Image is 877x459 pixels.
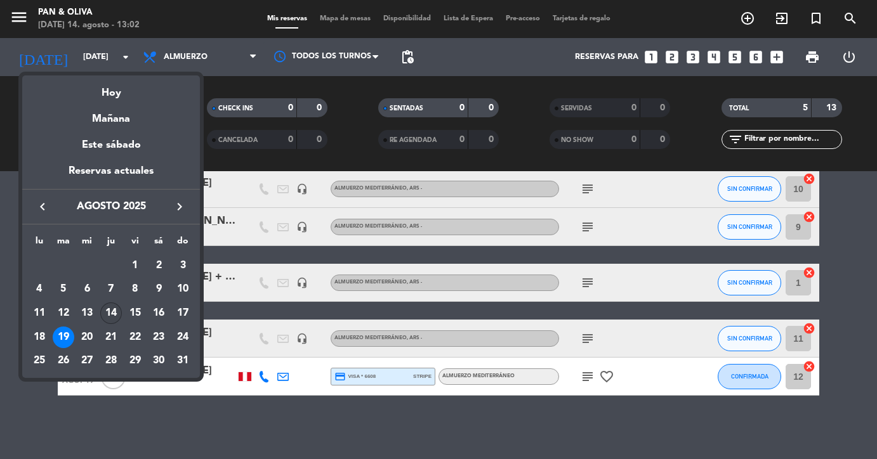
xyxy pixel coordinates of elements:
[171,278,195,302] td: 10 de agosto de 2025
[22,127,200,163] div: Este sábado
[51,325,76,349] td: 19 de agosto de 2025
[147,301,171,325] td: 16 de agosto de 2025
[53,278,74,300] div: 5
[172,278,194,300] div: 10
[99,234,123,254] th: jueves
[27,301,51,325] td: 11 de agosto de 2025
[171,234,195,254] th: domingo
[172,302,194,324] div: 17
[171,349,195,373] td: 31 de agosto de 2025
[54,198,168,215] span: agosto 2025
[100,351,122,372] div: 28
[124,302,146,324] div: 15
[76,351,98,372] div: 27
[172,326,194,348] div: 24
[148,302,169,324] div: 16
[124,255,146,276] div: 1
[29,351,50,372] div: 25
[100,278,122,300] div: 7
[123,234,147,254] th: viernes
[124,278,146,300] div: 8
[75,301,99,325] td: 13 de agosto de 2025
[147,325,171,349] td: 23 de agosto de 2025
[75,234,99,254] th: miércoles
[147,278,171,302] td: 9 de agosto de 2025
[123,301,147,325] td: 15 de agosto de 2025
[22,163,200,189] div: Reservas actuales
[99,349,123,373] td: 28 de agosto de 2025
[53,351,74,372] div: 26
[100,326,122,348] div: 21
[27,254,123,278] td: AGO.
[124,326,146,348] div: 22
[147,254,171,278] td: 2 de agosto de 2025
[123,349,147,373] td: 29 de agosto de 2025
[27,234,51,254] th: lunes
[75,278,99,302] td: 6 de agosto de 2025
[100,302,122,324] div: 14
[168,198,191,215] button: keyboard_arrow_right
[29,326,50,348] div: 18
[123,254,147,278] td: 1 de agosto de 2025
[51,278,76,302] td: 5 de agosto de 2025
[148,326,169,348] div: 23
[171,301,195,325] td: 17 de agosto de 2025
[147,349,171,373] td: 30 de agosto de 2025
[75,325,99,349] td: 20 de agosto de 2025
[171,325,195,349] td: 24 de agosto de 2025
[76,278,98,300] div: 6
[27,349,51,373] td: 25 de agosto de 2025
[123,325,147,349] td: 22 de agosto de 2025
[35,199,50,214] i: keyboard_arrow_left
[75,349,99,373] td: 27 de agosto de 2025
[29,302,50,324] div: 11
[171,254,195,278] td: 3 de agosto de 2025
[99,325,123,349] td: 21 de agosto de 2025
[53,326,74,348] div: 19
[123,278,147,302] td: 8 de agosto de 2025
[172,199,187,214] i: keyboard_arrow_right
[99,278,123,302] td: 7 de agosto de 2025
[29,278,50,300] div: 4
[51,234,76,254] th: martes
[172,255,194,276] div: 3
[22,75,200,101] div: Hoy
[22,101,200,127] div: Mañana
[53,302,74,324] div: 12
[124,351,146,372] div: 29
[27,325,51,349] td: 18 de agosto de 2025
[51,349,76,373] td: 26 de agosto de 2025
[148,351,169,372] div: 30
[76,302,98,324] div: 13
[27,278,51,302] td: 4 de agosto de 2025
[147,234,171,254] th: sábado
[31,198,54,215] button: keyboard_arrow_left
[172,351,194,372] div: 31
[76,326,98,348] div: 20
[51,301,76,325] td: 12 de agosto de 2025
[148,278,169,300] div: 9
[99,301,123,325] td: 14 de agosto de 2025
[148,255,169,276] div: 2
